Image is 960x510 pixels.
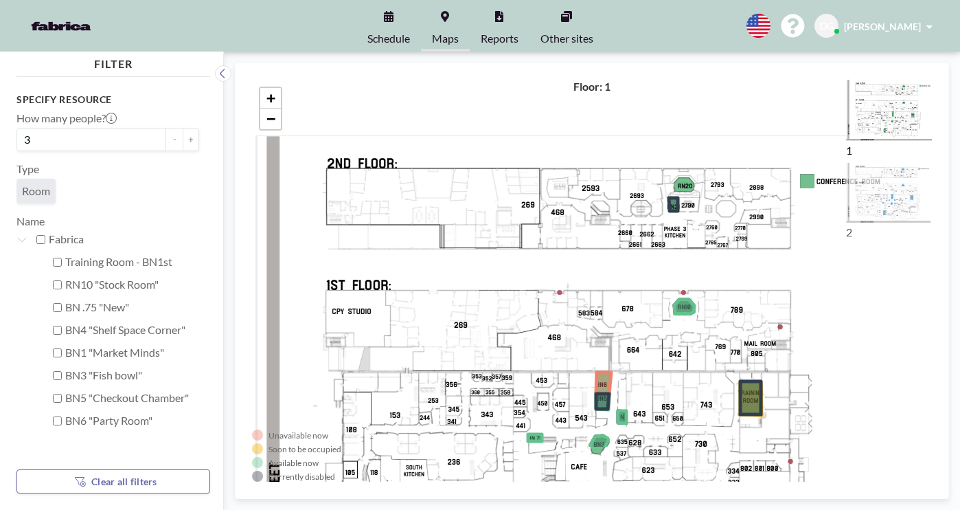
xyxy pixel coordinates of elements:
button: - [166,128,183,151]
a: Zoom out [260,109,281,129]
label: BN6 "Party Room" [65,414,199,428]
img: 2c86c07a57ca4c82313110955e8ec528.png [846,163,932,223]
img: organization-logo [22,12,100,40]
span: Schedule [367,33,410,44]
span: Room [22,184,50,198]
span: − [266,110,275,127]
label: BN3 "Fish bowl" [65,368,199,382]
div: Available now [268,458,319,468]
span: Maps [432,33,459,44]
img: Level_1_%26_2.png [846,80,932,141]
span: Reports [481,33,518,44]
h4: FILTER [16,52,210,71]
span: Other sites [540,33,593,44]
span: Clear all filters [91,476,157,487]
label: BN1 "Market Minds" [65,346,199,359]
label: 1 [846,144,852,157]
label: BN .75 "New" [65,300,199,314]
div: Unavailable now [268,430,328,441]
span: + [266,89,275,107]
div: Soon to be occupied [268,444,341,454]
label: Name [16,214,45,228]
label: Training Room - BN1st [65,255,199,269]
label: BN4 "Shelf Space Corner" [65,323,199,337]
label: BN5 "Checkout Chamber" [65,391,199,405]
a: Zoom in [260,88,281,109]
label: Type [16,162,39,176]
h3: Specify resource [16,93,199,106]
button: + [183,128,199,151]
label: 2 [846,225,852,239]
div: Currently disabled [268,472,335,482]
label: Fabrica [49,232,199,246]
span: DG [820,20,834,32]
label: RN10 "Stock Room" [65,278,199,291]
button: Clear all filters [16,469,210,494]
h4: Floor: 1 [573,80,610,93]
span: [PERSON_NAME] [844,21,921,32]
label: How many people? [16,111,117,125]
